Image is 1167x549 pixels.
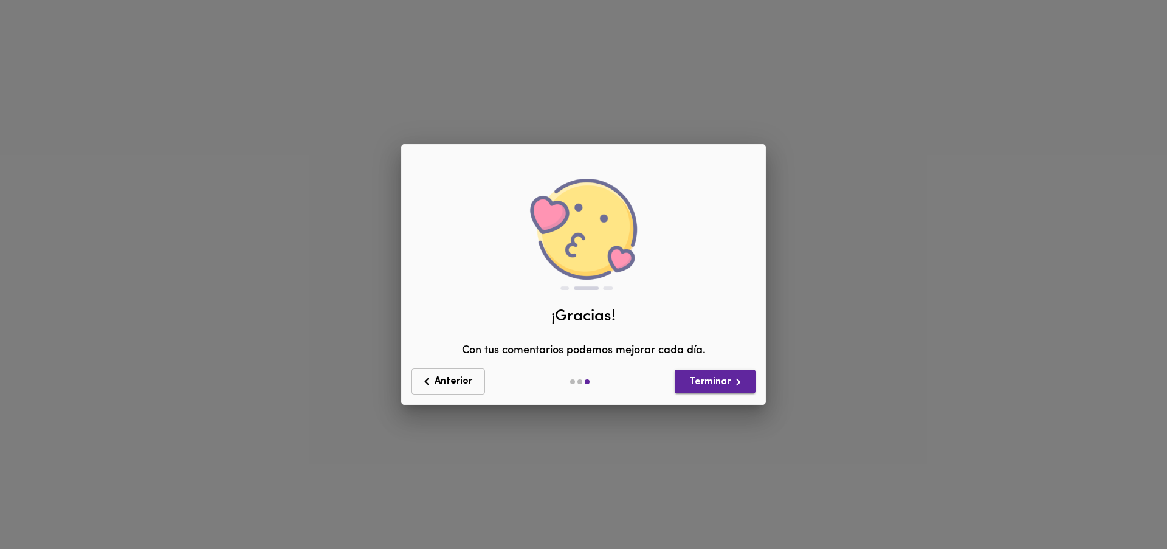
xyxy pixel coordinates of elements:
[675,370,756,393] button: Terminar
[529,179,638,289] img: love.png
[1096,478,1155,537] iframe: Messagebird Livechat Widget
[419,374,477,389] span: Anterior
[411,368,485,395] button: Anterior
[411,305,756,328] div: ¡Gracias!
[684,375,746,390] span: Terminar
[411,148,756,359] div: Con tus comentarios podemos mejorar cada día.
